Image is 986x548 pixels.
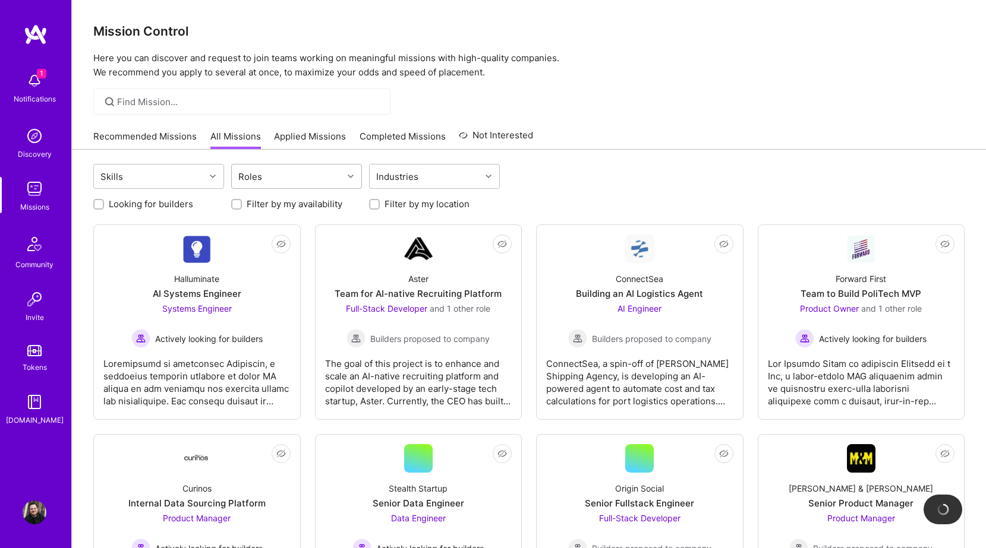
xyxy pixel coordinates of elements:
[576,287,703,300] div: Building an AI Logistics Agent
[117,96,382,108] input: Find Mission...
[93,130,197,150] a: Recommended Missions
[592,332,711,345] span: Builders proposed to company
[182,235,211,263] img: Company Logo
[163,513,231,523] span: Product Manager
[408,273,429,285] div: Aster
[247,198,342,210] label: Filter by my availability
[6,414,64,426] div: [DOMAIN_NAME]
[23,361,47,373] div: Tokens
[719,449,729,458] i: icon EyeClosed
[599,513,681,523] span: Full-Stack Developer
[861,303,922,313] span: and 1 other role
[210,173,216,179] i: icon Chevron
[497,239,507,249] i: icon EyeClosed
[391,513,446,523] span: Data Engineer
[274,130,346,150] a: Applied Missions
[335,287,502,300] div: Team for AI-native Recruiting Platform
[23,287,46,311] img: Invite
[103,95,116,109] i: icon SearchGrey
[155,332,263,345] span: Actively looking for builders
[800,303,859,313] span: Product Owner
[103,348,291,407] div: Loremipsumd si ametconsec Adipiscin, e seddoeius temporin utlabore et dolor MA aliqua en adm veni...
[373,497,464,509] div: Senior Data Engineer
[14,93,56,105] div: Notifications
[23,124,46,148] img: discovery
[93,51,965,80] p: Here you can discover and request to join teams working on meaningful missions with high-quality ...
[389,482,448,495] div: Stealth Startup
[546,348,733,407] div: ConnectSea, a spin-off of [PERSON_NAME] Shipping Agency, is developing an AI-powered agent to aut...
[940,449,950,458] i: icon EyeClosed
[325,348,512,407] div: The goal of this project is to enhance and scale an AI-native recruiting platform and copilot dev...
[497,449,507,458] i: icon EyeClosed
[360,130,446,150] a: Completed Missions
[616,273,663,285] div: ConnectSea
[210,130,261,150] a: All Missions
[618,303,661,313] span: AI Engineer
[276,239,286,249] i: icon EyeClosed
[827,513,895,523] span: Product Manager
[15,258,53,271] div: Community
[373,168,421,185] div: Industries
[346,329,366,348] img: Builders proposed to company
[585,497,694,509] div: Senior Fullstack Engineer
[719,239,729,249] i: icon EyeClosed
[20,201,49,213] div: Missions
[370,332,490,345] span: Builders proposed to company
[819,332,927,345] span: Actively looking for builders
[18,148,52,160] div: Discovery
[625,235,654,263] img: Company Logo
[789,482,933,495] div: [PERSON_NAME] & [PERSON_NAME]
[182,482,212,495] div: Curinos
[459,128,533,150] a: Not Interested
[615,482,664,495] div: Origin Social
[23,69,46,93] img: bell
[276,449,286,458] i: icon EyeClosed
[940,239,950,249] i: icon EyeClosed
[430,303,490,313] span: and 1 other role
[346,303,427,313] span: Full-Stack Developer
[795,329,814,348] img: Actively looking for builders
[801,287,921,300] div: Team to Build PoliTech MVP
[808,497,913,509] div: Senior Product Manager
[235,168,265,185] div: Roles
[97,168,126,185] div: Skills
[162,303,232,313] span: Systems Engineer
[93,24,965,39] h3: Mission Control
[768,348,955,407] div: Lor Ipsumdo Sitam co adipiscin Elitsedd ei t Inc, u labor-etdolo MAG aliquaenim admin ve quisnost...
[131,329,150,348] img: Actively looking for builders
[109,198,193,210] label: Looking for builders
[27,345,42,356] img: tokens
[836,273,886,285] div: Forward First
[174,273,219,285] div: Halluminate
[20,230,49,258] img: Community
[486,173,492,179] i: icon Chevron
[182,455,211,463] img: Company Logo
[153,287,241,300] div: AI Systems Engineer
[23,501,46,524] img: User Avatar
[568,329,587,348] img: Builders proposed to company
[348,173,354,179] i: icon Chevron
[37,69,46,78] span: 1
[23,177,46,201] img: teamwork
[385,198,470,210] label: Filter by my location
[847,444,875,473] img: Company Logo
[404,235,433,263] img: Company Logo
[26,311,44,324] div: Invite
[24,24,48,45] img: logo
[23,390,46,414] img: guide book
[847,235,875,262] img: Company Logo
[128,497,266,509] div: Internal Data Sourcing Platform
[937,503,950,516] img: loading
